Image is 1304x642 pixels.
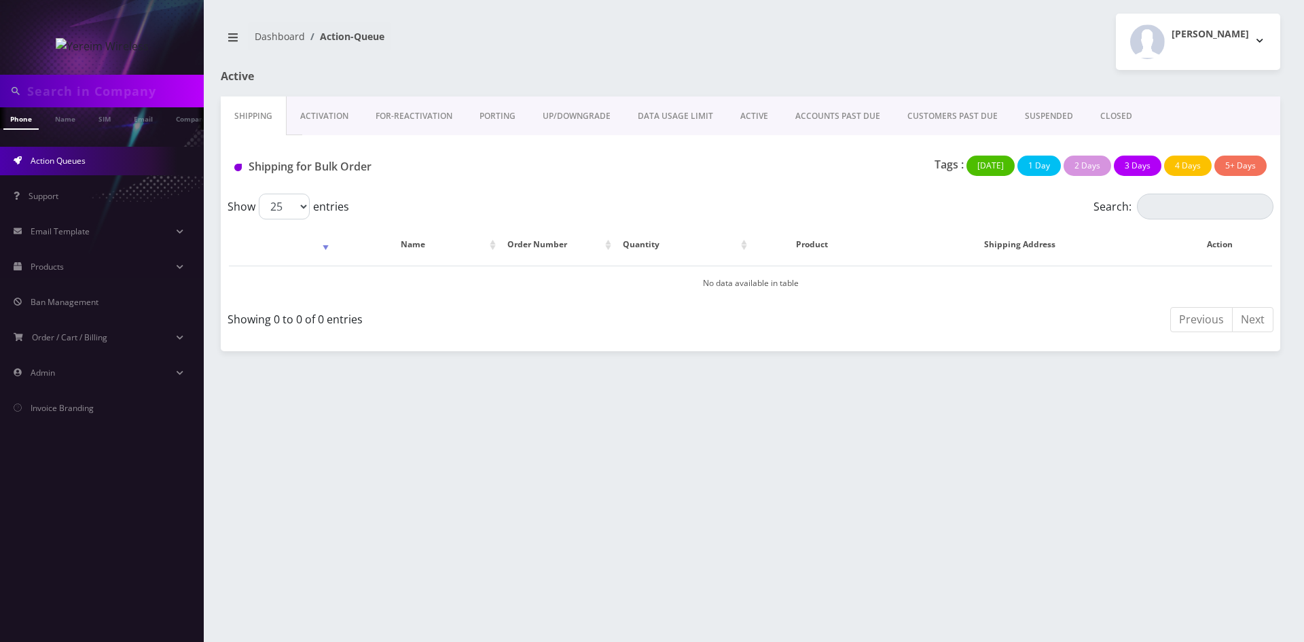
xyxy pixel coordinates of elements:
a: Activation [287,96,362,136]
span: Products [31,261,64,272]
a: Shipping [221,96,287,136]
input: Search: [1137,194,1273,219]
th: Product [752,225,873,264]
h2: [PERSON_NAME] [1172,29,1249,40]
img: Yereim Wireless [56,38,149,54]
a: CUSTOMERS PAST DUE [894,96,1011,136]
a: UP/DOWNGRADE [529,96,624,136]
button: 1 Day [1017,156,1061,176]
li: Action-Queue [305,29,384,43]
label: Search: [1093,194,1273,219]
a: PORTING [466,96,529,136]
th: Action [1167,225,1272,264]
a: Previous [1170,307,1233,332]
span: Ban Management [31,296,98,308]
button: 3 Days [1114,156,1161,176]
a: SIM [92,107,117,128]
img: Shipping for Bulk Order [234,164,242,171]
a: ACCOUNTS PAST DUE [782,96,894,136]
a: CLOSED [1087,96,1146,136]
button: [PERSON_NAME] [1116,14,1280,70]
th: Name: activate to sort column ascending [333,225,499,264]
nav: breadcrumb [221,22,740,61]
a: Phone [3,107,39,130]
a: ACTIVE [727,96,782,136]
h1: Shipping for Bulk Order [234,160,565,173]
a: Name [48,107,82,128]
div: Showing 0 to 0 of 0 entries [228,306,740,327]
button: 5+ Days [1214,156,1267,176]
a: Dashboard [255,30,305,43]
input: Search in Company [27,78,200,104]
h1: Active [221,70,560,83]
th: : activate to sort column ascending [229,225,332,264]
p: Tags : [935,156,964,173]
td: No data available in table [229,266,1272,300]
a: Next [1232,307,1273,332]
button: [DATE] [966,156,1015,176]
th: Quantity: activate to sort column ascending [616,225,750,264]
span: Order / Cart / Billing [32,332,107,343]
span: Email Template [31,226,90,237]
span: Action Queues [31,155,86,166]
th: Shipping Address [874,225,1165,264]
button: 4 Days [1164,156,1212,176]
a: Email [127,107,160,128]
a: DATA USAGE LIMIT [624,96,727,136]
select: Showentries [259,194,310,219]
th: Order Number: activate to sort column ascending [501,225,615,264]
a: SUSPENDED [1011,96,1087,136]
span: Invoice Branding [31,402,94,414]
a: Company [169,107,215,128]
span: Support [29,190,58,202]
a: FOR-REActivation [362,96,466,136]
button: 2 Days [1064,156,1111,176]
label: Show entries [228,194,349,219]
span: Admin [31,367,55,378]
